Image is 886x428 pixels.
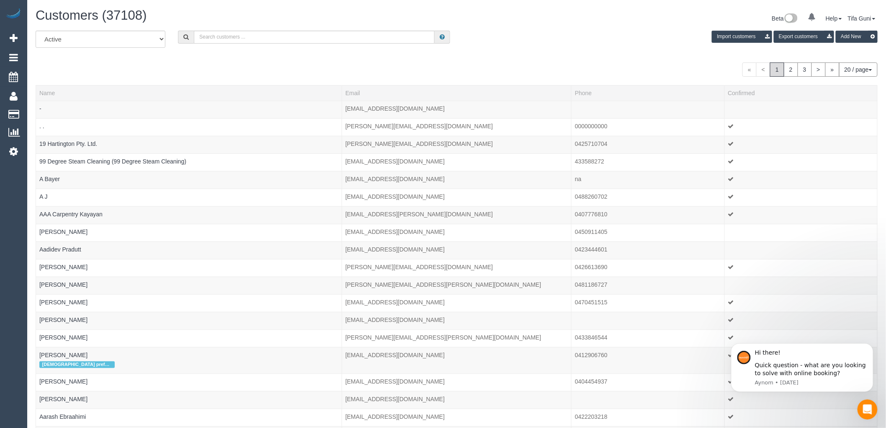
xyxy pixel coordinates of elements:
td: Phone [572,153,724,171]
td: Name [36,374,342,391]
td: Name [36,294,342,312]
nav: Pagination navigation [742,62,878,77]
button: 20 / page [839,62,878,77]
a: [PERSON_NAME] [39,396,88,402]
td: Confirmed [724,206,877,224]
a: [PERSON_NAME] [39,316,88,323]
div: Tags [39,218,338,220]
a: A J [39,193,47,200]
td: Name [36,241,342,259]
td: Phone [572,171,724,189]
td: Phone [572,241,724,259]
a: 19 Hartington Pty. Ltd. [39,140,97,147]
td: Email [342,224,571,241]
div: Tags [39,236,338,238]
td: Confirmed [724,277,877,294]
td: Name [36,224,342,241]
td: Confirmed [724,409,877,426]
a: Aarash Ebraahimi [39,413,86,420]
td: Phone [572,136,724,153]
td: Phone [572,118,724,136]
td: Confirmed [724,171,877,189]
div: Tags [39,254,338,256]
td: Confirmed [724,153,877,171]
td: Email [342,136,571,153]
td: Confirmed [724,136,877,153]
div: Tags [39,183,338,185]
a: Aadidev Pradutt [39,246,81,253]
a: [PERSON_NAME] [39,281,88,288]
td: Confirmed [724,118,877,136]
div: Tags [39,130,338,132]
div: Tags [39,386,338,388]
td: Email [342,347,571,374]
td: Email [342,101,571,118]
td: Email [342,312,571,329]
td: Name [36,118,342,136]
span: < [756,62,770,77]
span: 1 [770,62,784,77]
a: > [811,62,826,77]
td: Email [342,241,571,259]
img: New interface [784,13,798,24]
div: Tags [39,271,338,273]
td: Name [36,277,342,294]
a: 99 Degree Steam Cleaning (99 Degree Steam Cleaning) [39,158,186,165]
a: [PERSON_NAME] [39,264,88,270]
a: [PERSON_NAME] [39,378,88,385]
th: Confirmed [724,85,877,101]
td: Phone [572,391,724,409]
td: Email [342,189,571,206]
div: Tags [39,342,338,344]
td: Confirmed [724,189,877,206]
td: Email [342,409,571,426]
a: » [825,62,840,77]
td: Email [342,206,571,224]
div: Tags [39,289,338,291]
div: Tags [39,324,338,326]
div: Tags [39,403,338,405]
a: [PERSON_NAME] [39,334,88,341]
td: Name [36,171,342,189]
iframe: Intercom notifications message [719,331,886,405]
input: Search customers ... [194,31,435,44]
button: Add New [836,31,878,43]
td: Phone [572,206,724,224]
td: Confirmed [724,101,877,118]
td: Confirmed [724,224,877,241]
td: Phone [572,329,724,347]
td: Phone [572,347,724,374]
td: Name [36,329,342,347]
a: [PERSON_NAME] [39,352,88,358]
img: Automaid Logo [5,8,22,20]
a: . . [39,123,44,130]
td: Email [342,294,571,312]
a: 2 [784,62,798,77]
a: AAA Carpentry Kayayan [39,211,103,218]
td: Name [36,347,342,374]
a: A Bayer [39,176,60,182]
td: Email [342,171,571,189]
td: Name [36,136,342,153]
iframe: Intercom live chat [858,399,878,420]
th: Name [36,85,342,101]
td: Name [36,189,342,206]
a: - [39,105,41,112]
td: Name [36,409,342,426]
span: [DEMOGRAPHIC_DATA] preferred [39,361,115,368]
td: Name [36,206,342,224]
a: [PERSON_NAME] [39,299,88,306]
td: Email [342,259,571,277]
td: Phone [572,409,724,426]
th: Phone [572,85,724,101]
td: Confirmed [724,329,877,347]
td: Name [36,312,342,329]
td: Email [342,374,571,391]
td: Phone [572,101,724,118]
a: 3 [798,62,812,77]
